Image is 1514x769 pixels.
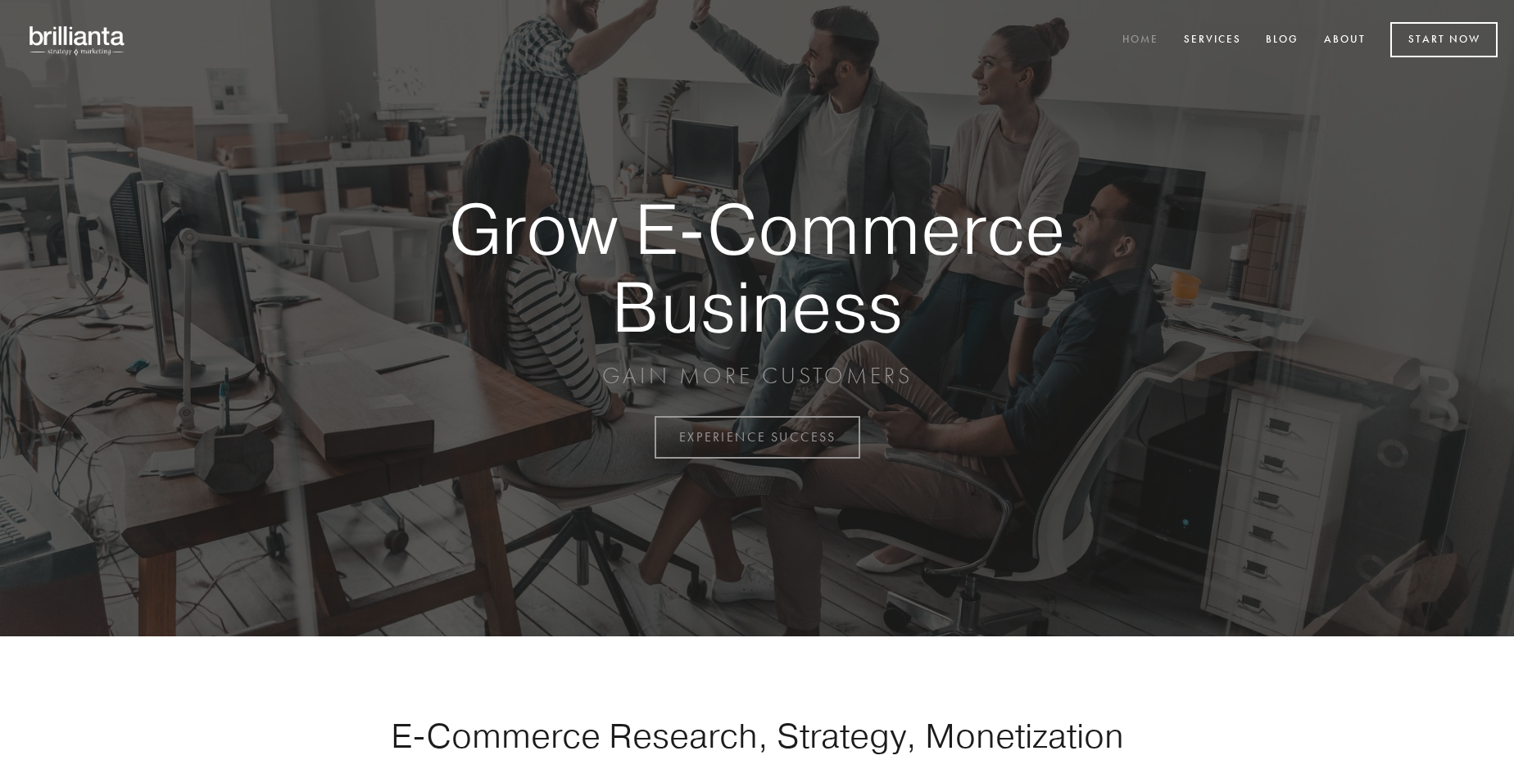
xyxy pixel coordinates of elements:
img: brillianta - research, strategy, marketing [16,16,139,64]
a: Home [1112,27,1169,54]
a: Start Now [1390,22,1498,57]
a: About [1313,27,1376,54]
a: Blog [1255,27,1309,54]
p: GAIN MORE CUSTOMERS [392,361,1122,391]
h1: E-Commerce Research, Strategy, Monetization [339,715,1175,756]
a: Services [1173,27,1252,54]
a: EXPERIENCE SUCCESS [655,416,860,459]
strong: Grow E-Commerce Business [392,190,1122,345]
